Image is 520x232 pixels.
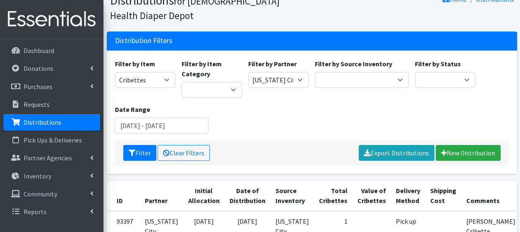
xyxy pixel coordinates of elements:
th: Value of Cribettes [352,181,391,211]
a: Distributions [3,114,100,130]
p: Pick Ups & Deliveries [24,136,82,144]
p: Community [24,190,57,198]
a: Purchases [3,78,100,95]
a: Export Distributions [359,145,434,161]
input: January 1, 2011 - December 31, 2011 [115,118,209,133]
a: Requests [3,96,100,113]
p: Distributions [24,118,61,126]
a: Donations [3,60,100,77]
label: Filter by Source Inventory [315,59,392,69]
button: Filter [123,145,156,161]
label: Filter by Status [415,59,461,69]
th: Partner [140,181,183,211]
p: Inventory [24,172,51,180]
label: Filter by Item [115,59,155,69]
th: Initial Allocation [183,181,225,211]
p: Reports [24,208,47,216]
a: Pick Ups & Deliveries [3,132,100,148]
a: Dashboard [3,42,100,59]
a: New Distribution [436,145,501,161]
p: Purchases [24,82,53,91]
a: Partner Agencies [3,150,100,166]
h3: Distribution Filters [115,36,173,45]
th: Delivery Method [391,181,425,211]
label: Filter by Item Category [182,59,242,79]
p: Requests [24,100,50,109]
p: Dashboard [24,46,54,55]
a: Community [3,186,100,202]
a: Clear Filters [158,145,210,161]
label: Filter by Partner [248,59,297,69]
th: Total Cribettes [314,181,352,211]
a: Reports [3,203,100,220]
p: Donations [24,64,53,72]
th: Shipping Cost [425,181,461,211]
th: ID [107,181,140,211]
th: Source Inventory [271,181,314,211]
a: Inventory [3,168,100,184]
img: HumanEssentials [3,5,100,33]
label: Date Range [115,104,150,114]
th: Date of Distribution [225,181,271,211]
p: Partner Agencies [24,154,72,162]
